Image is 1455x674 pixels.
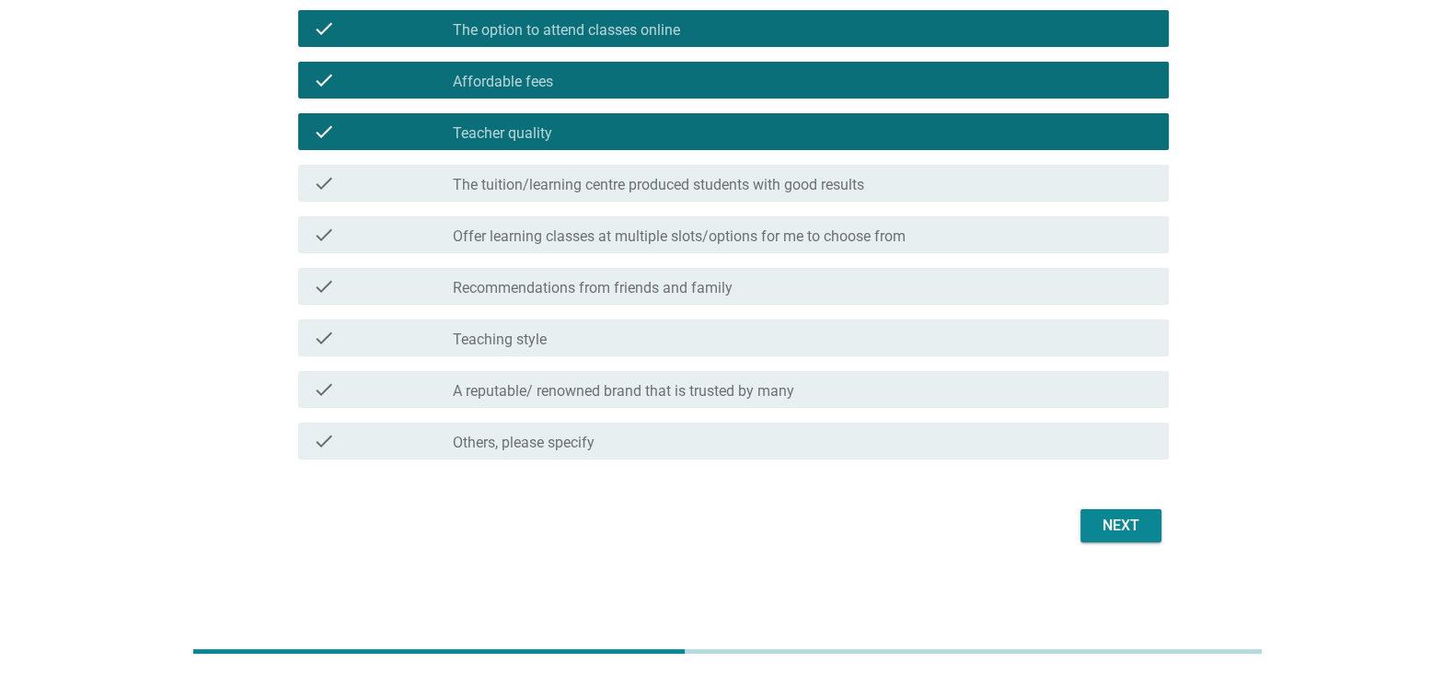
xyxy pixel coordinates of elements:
[313,378,335,401] i: check
[453,434,595,452] label: Others, please specify
[1080,509,1161,542] button: Next
[313,121,335,143] i: check
[453,124,552,143] label: Teacher quality
[453,176,864,194] label: The tuition/learning centre produced students with good results
[313,17,335,40] i: check
[313,69,335,91] i: check
[453,21,680,40] label: The option to attend classes online
[453,73,553,91] label: Affordable fees
[1095,515,1147,537] div: Next
[453,331,547,349] label: Teaching style
[453,227,906,246] label: Offer learning classes at multiple slots/options for me to choose from
[313,224,335,246] i: check
[313,172,335,194] i: check
[453,279,733,297] label: Recommendations from friends and family
[313,275,335,297] i: check
[313,430,335,452] i: check
[453,382,794,401] label: A reputable/ renowned brand that is trusted by many
[313,327,335,349] i: check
